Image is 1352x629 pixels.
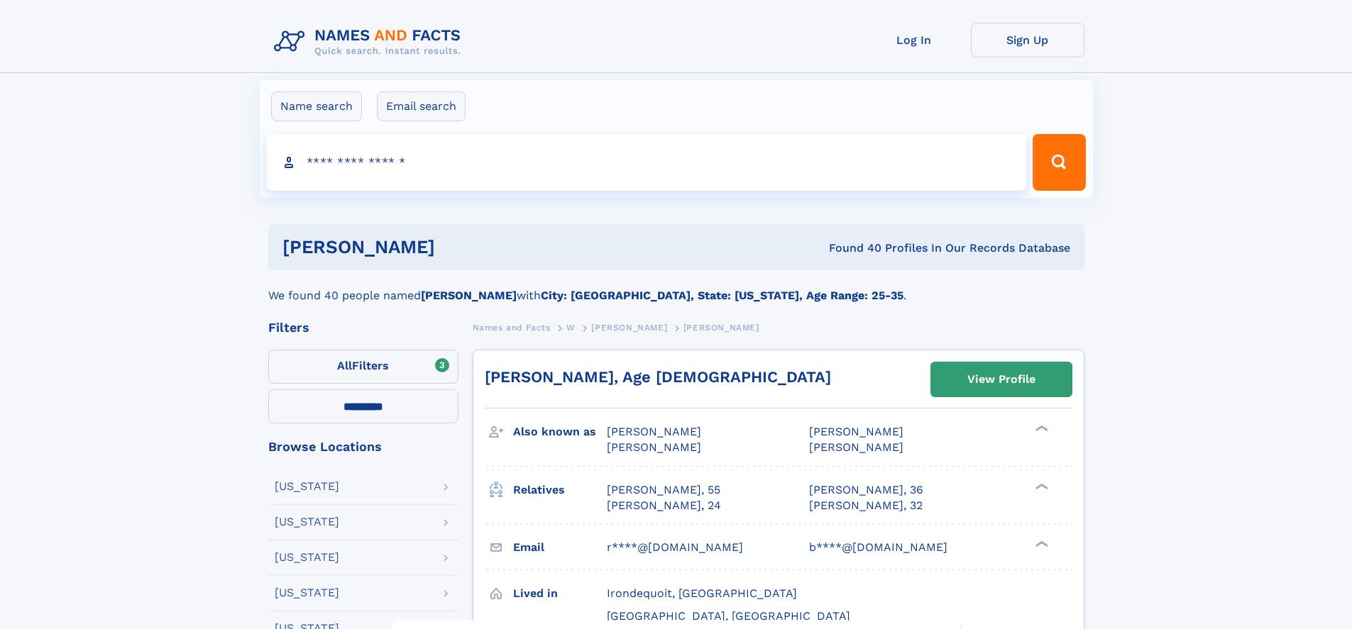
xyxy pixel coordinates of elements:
[275,481,339,492] div: [US_STATE]
[857,23,971,57] a: Log In
[513,581,607,606] h3: Lived in
[632,240,1070,256] div: Found 40 Profiles In Our Records Database
[268,350,458,384] label: Filters
[377,91,466,121] label: Email search
[809,425,903,438] span: [PERSON_NAME]
[513,535,607,560] h3: Email
[971,23,1084,57] a: Sign Up
[282,238,632,256] h1: [PERSON_NAME]
[809,498,923,513] a: [PERSON_NAME], 32
[566,318,576,336] a: W
[591,318,667,336] a: [PERSON_NAME]
[1032,424,1049,433] div: ❯
[275,516,339,528] div: [US_STATE]
[271,91,362,121] label: Name search
[1032,539,1049,548] div: ❯
[513,478,607,502] h3: Relatives
[275,587,339,599] div: [US_STATE]
[1032,482,1049,491] div: ❯
[607,425,701,438] span: [PERSON_NAME]
[268,270,1084,304] div: We found 40 people named with .
[607,440,701,454] span: [PERSON_NAME]
[485,368,831,386] a: [PERSON_NAME], Age [DEMOGRAPHIC_DATA]
[931,362,1072,396] a: View Profile
[513,420,607,444] h3: Also known as
[268,440,458,453] div: Browse Locations
[421,289,517,302] b: [PERSON_NAME]
[809,440,903,454] span: [PERSON_NAME]
[607,498,721,513] a: [PERSON_NAME], 24
[967,363,1035,396] div: View Profile
[267,134,1027,191] input: search input
[337,359,352,372] span: All
[591,323,667,333] span: [PERSON_NAME]
[607,586,797,600] span: Irondequoit, [GEOGRAPHIC_DATA]
[566,323,576,333] span: W
[275,552,339,563] div: [US_STATE]
[1033,134,1085,191] button: Search Button
[607,482,720,498] a: [PERSON_NAME], 55
[607,609,850,623] span: [GEOGRAPHIC_DATA], [GEOGRAPHIC_DATA]
[473,318,551,336] a: Names and Facts
[268,23,473,61] img: Logo Names and Facts
[541,289,903,302] b: City: [GEOGRAPHIC_DATA], State: [US_STATE], Age Range: 25-35
[809,482,923,498] a: [PERSON_NAME], 36
[683,323,759,333] span: [PERSON_NAME]
[268,321,458,334] div: Filters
